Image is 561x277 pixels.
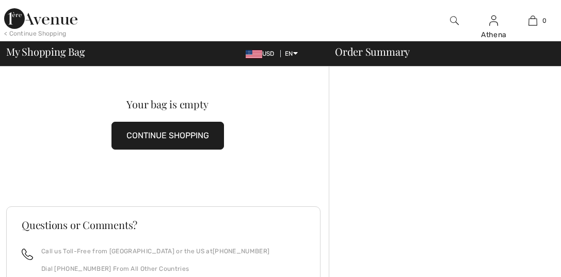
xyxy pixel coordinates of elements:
img: search the website [450,14,459,27]
span: USD [246,50,279,57]
div: Athena [475,29,513,40]
span: 0 [542,16,547,25]
button: CONTINUE SHOPPING [111,122,224,150]
span: EN [285,50,298,57]
div: Your bag is empty [22,99,313,109]
p: Dial [PHONE_NUMBER] From All Other Countries [41,264,269,273]
img: 1ère Avenue [4,8,77,29]
a: [PHONE_NUMBER] [213,248,269,255]
img: My Info [489,14,498,27]
img: My Bag [528,14,537,27]
a: 0 [514,14,552,27]
span: My Shopping Bag [6,46,85,57]
p: Call us Toll-Free from [GEOGRAPHIC_DATA] or the US at [41,247,269,256]
img: call [22,249,33,260]
h3: Questions or Comments? [22,220,305,230]
div: Order Summary [323,46,555,57]
a: Sign In [489,15,498,25]
img: US Dollar [246,50,262,58]
div: < Continue Shopping [4,29,67,38]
